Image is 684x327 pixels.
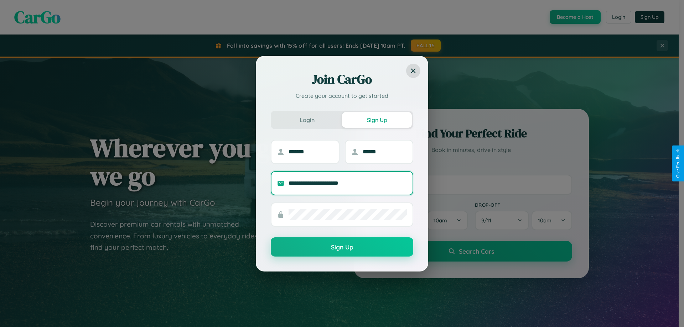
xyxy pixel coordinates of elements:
p: Create your account to get started [271,91,413,100]
div: Give Feedback [675,149,680,178]
button: Sign Up [342,112,412,128]
button: Login [272,112,342,128]
h2: Join CarGo [271,71,413,88]
button: Sign Up [271,237,413,257]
